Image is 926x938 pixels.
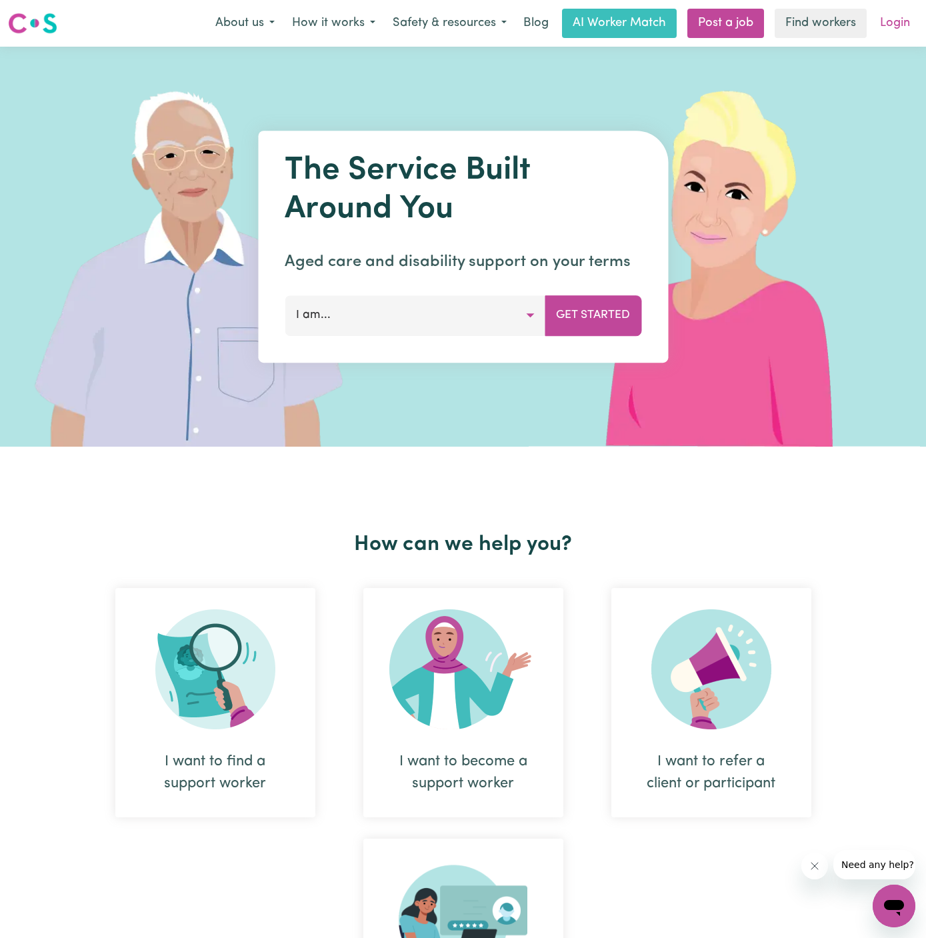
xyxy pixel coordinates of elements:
[389,609,537,729] img: Become Worker
[395,751,531,795] div: I want to become a support worker
[643,751,779,795] div: I want to refer a client or participant
[91,532,835,557] h2: How can we help you?
[833,850,915,879] iframe: Message from company
[285,250,641,274] p: Aged care and disability support on your terms
[155,609,275,729] img: Search
[147,751,283,795] div: I want to find a support worker
[801,853,828,879] iframe: Close message
[687,9,764,38] a: Post a job
[283,9,384,37] button: How it works
[384,9,515,37] button: Safety & resources
[873,885,915,927] iframe: Button to launch messaging window
[115,588,315,817] div: I want to find a support worker
[8,11,57,35] img: Careseekers logo
[515,9,557,38] a: Blog
[207,9,283,37] button: About us
[285,152,641,229] h1: The Service Built Around You
[363,588,563,817] div: I want to become a support worker
[611,588,811,817] div: I want to refer a client or participant
[651,609,771,729] img: Refer
[775,9,867,38] a: Find workers
[285,295,545,335] button: I am...
[545,295,641,335] button: Get Started
[562,9,677,38] a: AI Worker Match
[8,8,57,39] a: Careseekers logo
[872,9,918,38] a: Login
